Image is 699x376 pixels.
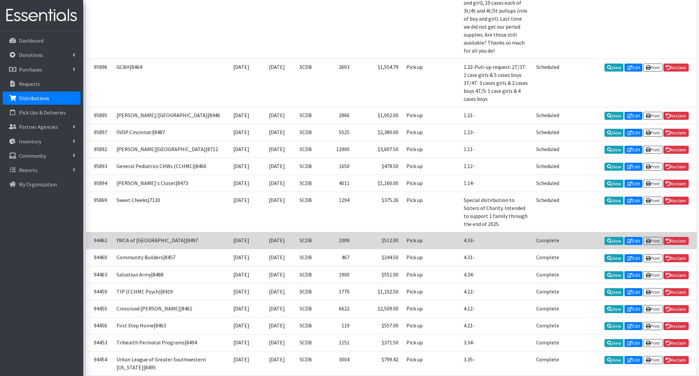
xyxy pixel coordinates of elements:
a: Print [643,339,662,347]
p: Dashboard [19,37,44,44]
td: [DATE] [258,351,296,376]
p: Distributions [19,95,49,101]
td: $478.50 [353,158,402,175]
td: 2603 [328,59,353,107]
a: Reclaim [663,254,689,262]
a: Reclaim [663,112,689,120]
td: 6622 [328,300,353,317]
td: YWCA of [GEOGRAPHIC_DATA]|8497 [113,232,225,249]
a: View [604,146,623,154]
td: $512.00 [353,232,402,249]
td: Urban League of Greater Southwestern [US_STATE]|8495 [113,351,225,376]
td: Trihealth Perinatal Programs|8494 [113,334,225,351]
a: View [604,197,623,205]
td: Complete [532,249,563,266]
td: 1650 [328,158,353,175]
a: Edit [624,288,642,296]
a: Community [3,149,81,162]
a: Print [643,288,662,296]
td: 1.22-Pull-up request: 2T/3T: 1 case girls & 5 cases boys 3T/4T: 3 cases girls & 2 cases boys 4T/5... [460,59,532,107]
td: [DATE] [225,249,258,266]
a: Print [643,64,662,72]
td: [DATE] [258,283,296,300]
p: Pick Ups & Deliveries [19,109,66,116]
td: $2,380.00 [353,124,402,141]
td: 94459 [86,283,113,300]
a: View [604,180,623,188]
a: Print [643,254,662,262]
a: Reclaim [663,197,689,205]
td: 1770 [328,283,353,300]
td: Pick up [402,124,430,141]
td: Pick up [402,334,430,351]
a: Print [643,197,662,205]
a: Print [643,271,662,279]
td: 4.33- [460,232,532,249]
td: Sweet Cheeks|7120 [113,192,225,232]
td: Complete [532,351,563,376]
a: Edit [624,271,642,279]
p: Purchases [19,66,42,73]
td: 1151 [328,334,353,351]
a: Edit [624,305,642,313]
td: 1294 [328,192,353,232]
a: Print [643,237,662,245]
td: [DATE] [225,317,258,334]
a: Reclaim [663,356,689,364]
td: 1.11- [460,141,532,158]
td: Pick up [402,175,430,192]
td: [DATE] [258,192,296,232]
a: Reclaim [663,288,689,296]
td: 3.34- [460,334,532,351]
td: [DATE] [225,351,258,376]
td: Scheduled [532,175,563,192]
a: Edit [624,163,642,171]
td: [DATE] [258,249,296,266]
td: [DATE] [225,334,258,351]
td: 94462 [86,232,113,249]
td: Scheduled [532,124,563,141]
a: Edit [624,356,642,364]
td: SCDB [296,158,328,175]
td: SCDB [296,334,328,351]
td: SCDB [296,249,328,266]
a: Pick Ups & Deliveries [3,106,81,119]
td: [DATE] [258,107,296,124]
a: View [604,163,623,171]
a: Print [643,322,662,330]
a: Requests [3,77,81,91]
td: 12900 [328,141,353,158]
td: 94453 [86,334,113,351]
td: 95894 [86,175,113,192]
a: Distributions [3,92,81,105]
td: [DATE] [258,334,296,351]
td: Pick up [402,232,430,249]
td: 3004 [328,351,353,376]
a: Inventory [3,135,81,148]
td: Scheduled [532,158,563,175]
td: [DATE] [225,300,258,317]
td: [DATE] [258,158,296,175]
a: Reclaim [663,305,689,313]
td: 467 [328,249,353,266]
td: Scheduled [532,59,563,107]
a: Reports [3,163,81,177]
a: Reclaim [663,163,689,171]
td: [DATE] [225,141,258,158]
td: 4.31- [460,249,532,266]
td: [DATE] [225,266,258,283]
td: 4.34- [460,266,532,283]
td: 95892 [86,141,113,158]
td: TIP (CCHMC Psych)|8419 [113,283,225,300]
td: 1.23- [460,124,532,141]
td: 95895 [86,107,113,124]
img: HumanEssentials [3,4,81,27]
td: [DATE] [225,175,258,192]
a: Reclaim [663,237,689,245]
td: Pick up [402,59,430,107]
td: Scheduled [532,107,563,124]
p: My Organization [19,181,57,188]
a: Reclaim [663,146,689,154]
td: SCDB [296,266,328,283]
a: Reclaim [663,271,689,279]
